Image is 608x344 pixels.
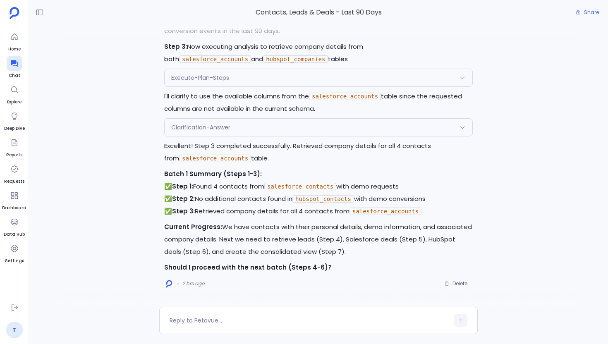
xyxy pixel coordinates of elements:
span: Execute-Plan-Steps [171,74,229,82]
p: ✅ Found 4 contacts from with demo requests ✅ No additional contacts found in with demo conversion... [164,168,473,217]
code: salesforce_accounts [179,55,251,63]
a: Chat [7,56,22,79]
code: salesforce_accounts [349,208,421,215]
button: Delete [439,277,473,290]
code: salesforce_accounts [179,155,251,162]
span: Explore [7,99,22,105]
span: 2 hrs ago [182,280,205,287]
code: salesforce_contacts [264,183,336,190]
a: Dashboard [2,188,26,211]
a: Requests [4,162,24,185]
span: Delete [452,280,467,287]
a: Data Hub [4,215,25,238]
strong: Step 3: [172,207,195,215]
a: Settings [5,241,24,264]
strong: Batch 1 Summary (Steps 1-3): [164,170,262,178]
span: Chat [7,72,22,79]
span: Reports [6,152,22,158]
span: Share [584,9,599,16]
strong: Step 2: [172,194,195,203]
span: Data Hub [4,231,25,238]
span: Requests [4,178,24,185]
img: petavue logo [10,7,19,19]
a: Explore [7,82,22,105]
p: We have contacts with their personal details, demo information, and associated company details. N... [164,221,473,258]
code: hubspot_companies [263,55,328,63]
strong: Step 1: [172,182,193,191]
span: Settings [5,258,24,264]
span: Deep Dive [4,125,25,132]
button: Share [571,7,604,18]
img: logo [166,280,172,288]
strong: Should I proceed with the next batch (Steps 4-6)? [164,263,332,272]
span: Contacts, Leads & Deals - Last 90 Days [159,7,478,18]
p: I'll clarify to use the available columns from the table since the requested columns are not avai... [164,90,473,115]
strong: Current Progress: [164,222,222,231]
p: Excellent! Step 3 completed successfully. Retrieved company details for all 4 contacts from table. [164,140,473,165]
span: Clarification-Answer [171,123,230,131]
a: Deep Dive [4,109,25,132]
p: Now executing analysis to retrieve company details from both and tables [164,41,473,65]
code: salesforce_accounts [309,93,381,100]
a: Reports [6,135,22,158]
code: hubspot_contacts [292,195,354,203]
a: T [6,322,23,338]
a: Home [7,29,22,53]
strong: Step 3: [164,42,187,51]
span: Home [7,46,22,53]
span: Dashboard [2,205,26,211]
